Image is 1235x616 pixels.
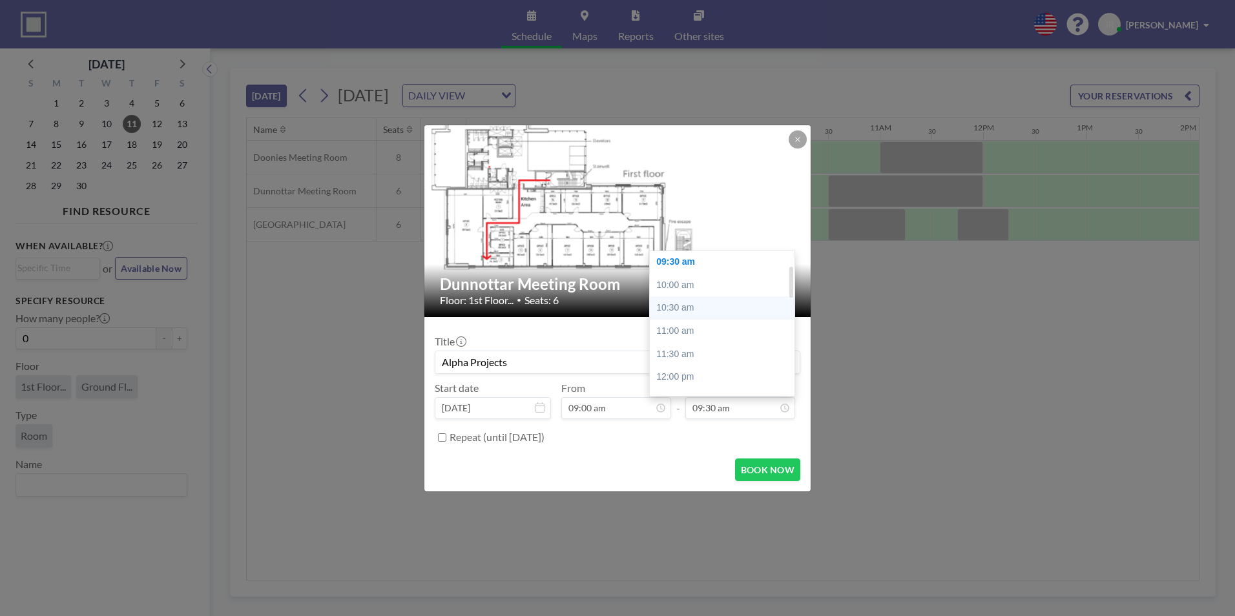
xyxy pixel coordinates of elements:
[650,389,801,412] div: 12:30 pm
[524,294,559,307] span: Seats: 6
[650,296,801,320] div: 10:30 am
[517,295,521,305] span: •
[650,365,801,389] div: 12:00 pm
[650,343,801,366] div: 11:30 am
[450,431,545,444] label: Repeat (until [DATE])
[561,382,585,395] label: From
[735,458,800,481] button: BOOK NOW
[435,382,479,395] label: Start date
[650,251,801,274] div: 09:30 am
[650,274,801,297] div: 10:00 am
[676,386,680,415] span: -
[435,335,465,348] label: Title
[440,294,514,307] span: Floor: 1st Floor...
[650,320,801,343] div: 11:00 am
[435,351,800,373] input: Jordan's reservation
[440,274,796,294] h2: Dunnottar Meeting Room
[424,112,812,329] img: 537.png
